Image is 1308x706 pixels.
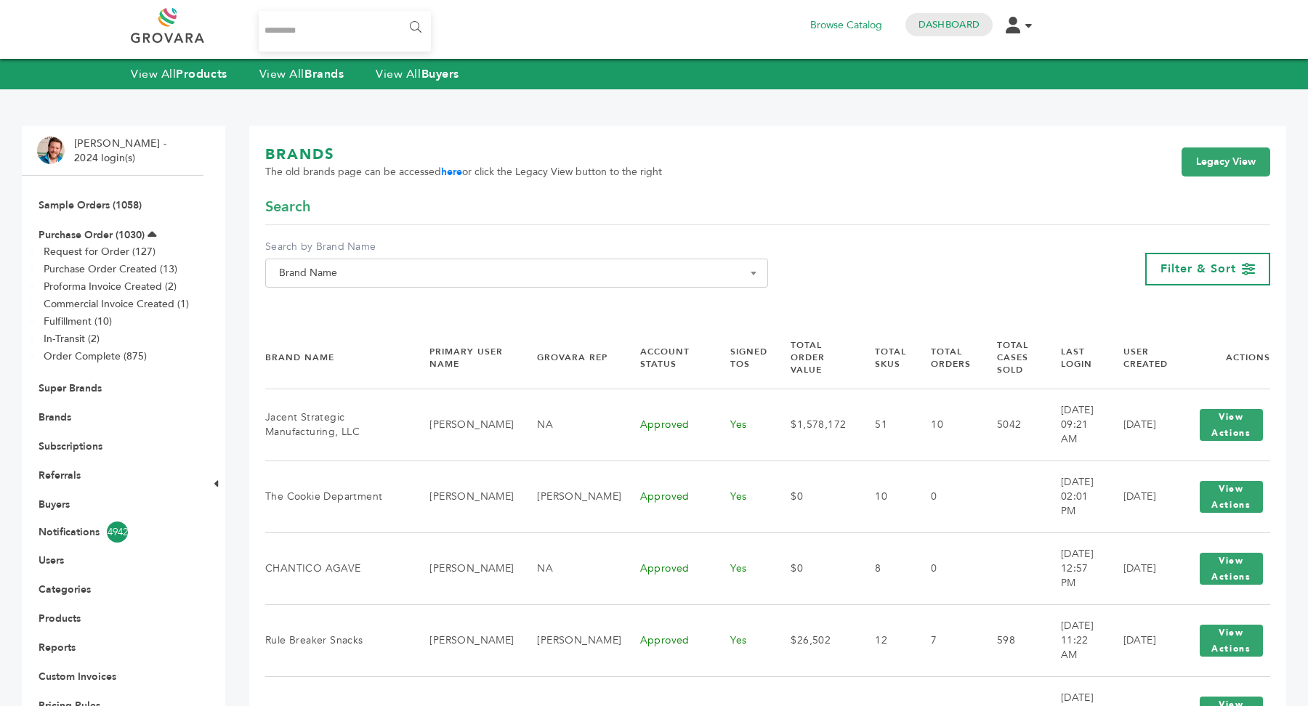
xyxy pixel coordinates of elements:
[1200,409,1263,441] button: View Actions
[44,280,177,293] a: Proforma Invoice Created (2)
[919,18,980,31] a: Dashboard
[772,604,857,676] td: $26,502
[411,460,519,532] td: [PERSON_NAME]
[411,389,519,460] td: [PERSON_NAME]
[712,327,772,389] th: Signed TOS
[176,66,227,82] strong: Products
[265,460,411,532] td: The Cookie Department
[376,66,459,82] a: View AllBuyers
[39,198,142,212] a: Sample Orders (1058)
[411,532,519,604] td: [PERSON_NAME]
[259,11,431,52] input: Search...
[519,604,621,676] td: [PERSON_NAME]
[74,137,170,165] li: [PERSON_NAME] - 2024 login(s)
[39,641,76,654] a: Reports
[857,327,913,389] th: Total SKUs
[1105,532,1174,604] td: [DATE]
[39,381,102,395] a: Super Brands
[1182,147,1270,176] a: Legacy View
[622,327,713,389] th: Account Status
[131,66,227,82] a: View AllProducts
[1105,389,1174,460] td: [DATE]
[39,670,116,683] a: Custom Invoices
[1043,389,1105,460] td: [DATE] 09:21 AM
[979,604,1043,676] td: 598
[44,332,100,346] a: In-Transit (2)
[1174,327,1270,389] th: Actions
[44,262,177,276] a: Purchase Order Created (13)
[259,66,344,82] a: View AllBrands
[1200,553,1263,585] button: View Actions
[265,259,768,288] span: Brand Name
[44,297,189,311] a: Commercial Invoice Created (1)
[712,460,772,532] td: Yes
[913,389,979,460] td: 10
[913,460,979,532] td: 0
[1043,532,1105,604] td: [DATE] 12:57 PM
[857,389,913,460] td: 51
[1105,460,1174,532] td: [DATE]
[979,389,1043,460] td: 5042
[1200,481,1263,513] button: View Actions
[39,498,70,511] a: Buyers
[979,327,1043,389] th: Total Cases Sold
[39,439,102,453] a: Subscriptions
[1043,460,1105,532] td: [DATE] 02:01 PM
[1105,327,1174,389] th: User Created
[857,532,913,604] td: 8
[44,245,156,259] a: Request for Order (127)
[857,460,913,532] td: 10
[39,583,91,596] a: Categories
[913,532,979,604] td: 0
[772,460,857,532] td: $0
[273,263,760,283] span: Brand Name
[107,522,128,543] span: 4942
[39,468,81,482] a: Referrals
[411,327,519,389] th: Primary User Name
[519,532,621,604] td: NA
[265,532,411,604] td: CHANTICO AGAVE
[712,532,772,604] td: Yes
[519,327,621,389] th: Grovara Rep
[304,66,344,82] strong: Brands
[44,349,147,363] a: Order Complete (875)
[265,145,662,165] h1: BRANDS
[44,315,112,328] a: Fulfillment (10)
[39,410,71,424] a: Brands
[622,389,713,460] td: Approved
[1043,327,1105,389] th: Last Login
[772,532,857,604] td: $0
[622,532,713,604] td: Approved
[810,17,882,33] a: Browse Catalog
[39,228,145,242] a: Purchase Order (1030)
[519,389,621,460] td: NA
[39,522,187,543] a: Notifications4942
[913,604,979,676] td: 7
[712,389,772,460] td: Yes
[1200,625,1263,657] button: View Actions
[265,389,411,460] td: Jacent Strategic Manufacturing, LLC
[857,604,913,676] td: 12
[441,165,462,179] a: here
[1160,261,1236,277] span: Filter & Sort
[1105,604,1174,676] td: [DATE]
[772,327,857,389] th: Total Order Value
[39,612,81,625] a: Products
[421,66,459,82] strong: Buyers
[519,460,621,532] td: [PERSON_NAME]
[622,604,713,676] td: Approved
[265,327,411,389] th: Brand Name
[913,327,979,389] th: Total Orders
[39,553,64,567] a: Users
[265,604,411,676] td: Rule Breaker Snacks
[622,460,713,532] td: Approved
[265,165,662,179] span: The old brands page can be accessed or click the Legacy View button to the right
[712,604,772,676] td: Yes
[411,604,519,676] td: [PERSON_NAME]
[1043,604,1105,676] td: [DATE] 11:22 AM
[265,197,310,217] span: Search
[772,389,857,460] td: $1,578,172
[265,240,768,254] label: Search by Brand Name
